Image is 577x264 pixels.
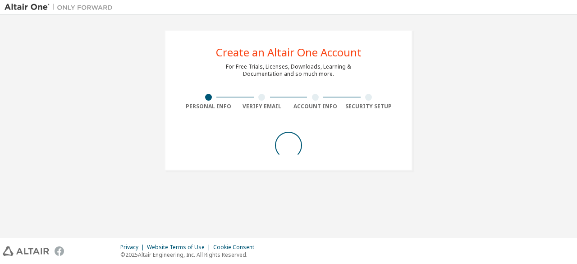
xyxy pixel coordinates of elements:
div: Privacy [120,244,147,251]
div: For Free Trials, Licenses, Downloads, Learning & Documentation and so much more. [226,63,351,78]
div: Verify Email [235,103,289,110]
div: Security Setup [342,103,396,110]
div: Account Info [288,103,342,110]
img: altair_logo.svg [3,246,49,256]
img: facebook.svg [55,246,64,256]
img: Altair One [5,3,117,12]
div: Website Terms of Use [147,244,213,251]
div: Personal Info [182,103,235,110]
div: Cookie Consent [213,244,260,251]
div: Create an Altair One Account [216,47,362,58]
p: © 2025 Altair Engineering, Inc. All Rights Reserved. [120,251,260,259]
